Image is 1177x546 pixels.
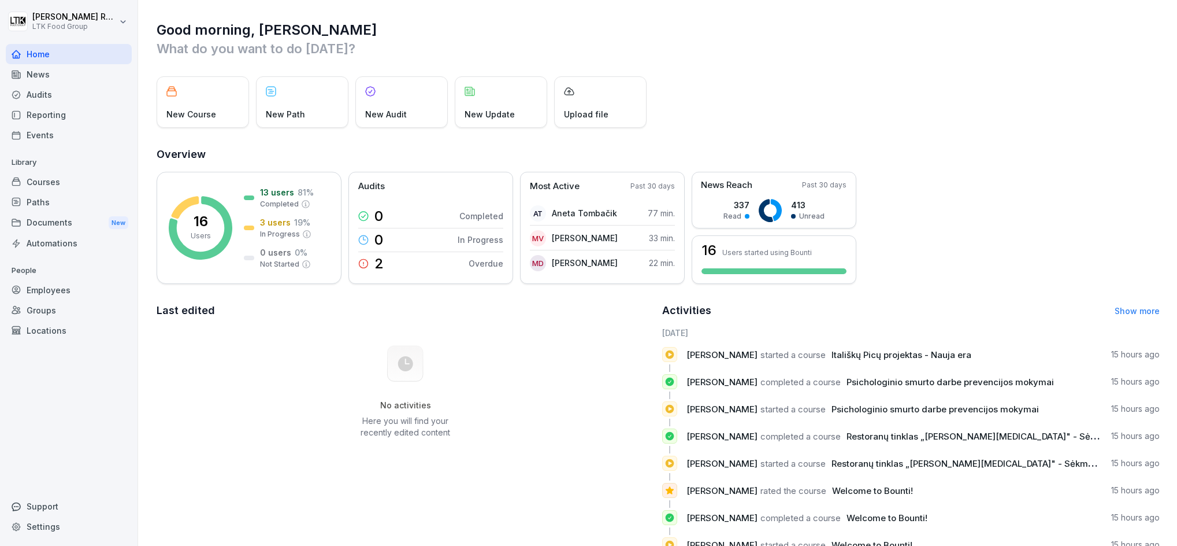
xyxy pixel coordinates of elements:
p: Aneta Tombačik [552,207,617,219]
p: Most Active [530,180,580,193]
span: Welcome to Bounti! [846,512,927,523]
a: Events [6,125,132,145]
span: Welcome to Bounti! [832,485,913,496]
p: Here you will find your recently edited content [347,415,464,438]
h5: No activities [347,400,464,411]
h2: Activities [662,302,711,319]
p: 15 hours ago [1111,512,1160,523]
span: Restoranų tinklas „[PERSON_NAME][MEDICAL_DATA]" - Sėkmės istorija ir praktika [831,458,1172,469]
span: started a course [760,349,826,360]
p: 13 users [260,186,294,198]
span: Itališkų Picų projektas - Nauja era [831,349,971,360]
p: In Progress [260,229,300,239]
a: Settings [6,517,132,537]
p: What do you want to do [DATE]? [157,39,1160,58]
p: 337 [723,199,749,211]
p: Past 30 days [802,180,846,190]
p: 413 [791,199,825,211]
p: 0 [374,209,383,223]
span: Psichologinio smurto darbe prevencijos mokymai [846,377,1054,388]
p: 15 hours ago [1111,430,1160,442]
p: Audits [358,180,385,193]
p: New Update [465,108,515,120]
span: rated the course [760,485,826,496]
p: [PERSON_NAME] [552,232,618,244]
p: 81 % [298,186,314,198]
p: Users started using Bounti [722,248,812,257]
span: [PERSON_NAME] [686,349,758,360]
h1: Good morning, [PERSON_NAME] [157,21,1160,39]
p: 0 [374,233,383,247]
p: Users [191,231,211,241]
p: Completed [459,210,503,222]
p: New Audit [365,108,407,120]
p: New Path [266,108,305,120]
a: DocumentsNew [6,212,132,234]
p: [PERSON_NAME] Rukšėnienė [32,12,117,22]
p: People [6,261,132,280]
p: News Reach [701,179,752,192]
p: Unread [799,211,825,222]
div: MV [530,230,546,246]
p: 3 users [260,216,291,228]
div: New [109,216,128,230]
p: In Progress [458,234,503,246]
a: Locations [6,320,132,341]
span: completed a course [760,512,841,523]
div: Reporting [6,105,132,125]
p: 0 users [260,246,291,259]
div: AT [530,205,546,222]
p: New Course [166,108,216,120]
span: completed a course [760,377,841,388]
a: Show more [1115,306,1160,316]
p: 0 % [295,246,307,259]
a: News [6,64,132,84]
p: 2 [374,257,384,271]
a: Automations [6,233,132,253]
a: Home [6,44,132,64]
div: Courses [6,172,132,192]
span: started a course [760,458,826,469]
p: Past 30 days [630,181,675,191]
a: Audits [6,84,132,105]
p: Overdue [469,257,503,270]
p: [PERSON_NAME] [552,257,618,269]
p: Upload file [564,108,608,120]
p: 15 hours ago [1111,349,1160,360]
p: 15 hours ago [1111,458,1160,469]
div: Documents [6,212,132,234]
span: completed a course [760,431,841,442]
p: 16 [194,215,208,228]
p: Library [6,153,132,172]
p: Completed [260,199,299,209]
h2: Last edited [157,302,654,319]
div: Paths [6,192,132,212]
p: Not Started [260,259,299,270]
h2: Overview [157,146,1160,163]
p: LTK Food Group [32,23,117,31]
a: Employees [6,280,132,300]
span: [PERSON_NAME] [686,404,758,415]
h6: [DATE] [662,327,1160,339]
div: Support [6,496,132,517]
a: Groups [6,300,132,320]
h3: 16 [701,244,716,257]
div: MD [530,255,546,271]
p: 15 hours ago [1111,403,1160,415]
span: [PERSON_NAME] [686,431,758,442]
p: 77 min. [648,207,675,219]
p: 19 % [294,216,310,228]
p: 15 hours ago [1111,376,1160,388]
span: [PERSON_NAME] [686,485,758,496]
span: Psichologinio smurto darbe prevencijos mokymai [831,404,1039,415]
span: [PERSON_NAME] [686,458,758,469]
